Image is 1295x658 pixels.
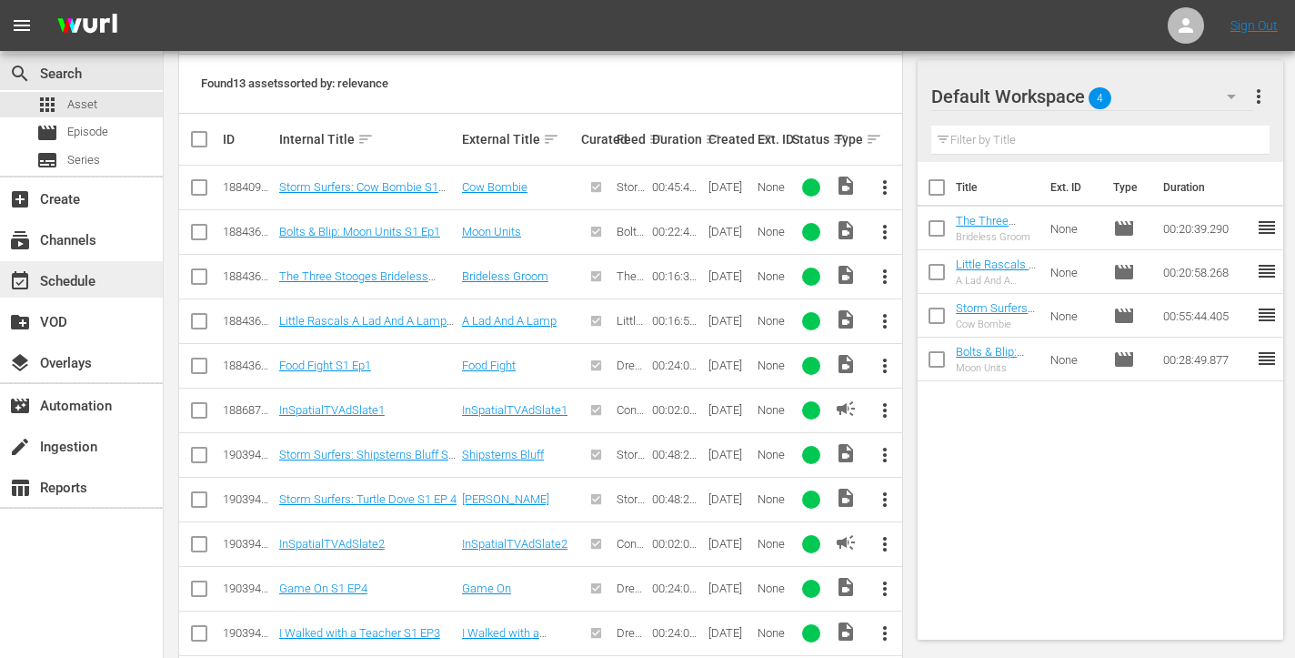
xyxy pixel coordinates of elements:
a: InSpatialTVAdSlate2 [279,537,385,551]
button: more_vert [863,299,907,343]
div: 188687512 [223,403,274,417]
a: Shipsterns Bluff [462,448,544,461]
div: None [758,582,788,595]
div: Brideless Groom [956,231,1036,243]
div: 00:02:00.192 [652,537,703,551]
button: more_vert [863,255,907,299]
span: AD [835,398,857,420]
span: Storm Surfers [617,492,645,547]
span: sort [357,131,374,147]
a: Sign Out [1230,18,1278,33]
span: reorder [1256,260,1278,282]
span: Schedule [9,270,31,292]
button: more_vert [863,210,907,254]
span: sort [543,131,559,147]
span: Storm Surfers [617,448,645,502]
div: 00:45:43.445 [652,180,703,194]
span: Video [835,264,857,286]
th: Duration [1152,162,1261,213]
span: Found 13 assets sorted by: relevance [201,76,388,90]
div: [DATE] [708,448,752,461]
div: None [758,225,788,238]
td: 00:55:44.405 [1156,294,1256,338]
div: [DATE] [708,403,752,417]
div: 188409932 [223,180,274,194]
a: [PERSON_NAME] [462,492,549,506]
span: Video [835,219,857,241]
td: 00:20:39.290 [1156,207,1256,250]
span: Bolts & Blip [617,225,646,252]
div: [DATE] [708,582,752,595]
a: Storm Surfers: Turtle Dove S1 EP 4 [279,492,457,506]
span: Content [617,403,644,430]
span: more_vert [874,310,896,332]
div: Created [708,128,752,150]
span: Overlays [9,352,31,374]
div: A Lad And A Lamp [956,275,1036,287]
div: Type [835,128,858,150]
span: Episode [36,122,58,144]
span: Episode [1113,218,1135,239]
div: Internal Title [279,128,457,150]
span: more_vert [874,400,896,421]
a: Little Rascals A Lad And A Lamp S1 Ep1 [956,258,1036,299]
div: [DATE] [708,269,752,283]
td: None [1043,250,1105,294]
span: Search [9,63,31,85]
a: Cow Bombie [462,180,527,194]
div: None [758,448,788,461]
div: None [758,537,788,551]
div: 188436906 [223,225,274,238]
span: VOD [9,311,31,333]
span: Video [835,442,857,464]
span: 4 [1089,79,1111,117]
div: 188436909 [223,359,274,372]
div: [DATE] [708,626,752,640]
div: 00:22:49.301 [652,225,703,238]
a: Little Rascals A Lad And A Lamp S1 Ep1 [279,314,454,341]
div: [DATE] [708,537,752,551]
span: Video [835,621,857,643]
button: more_vert [863,612,907,655]
button: more_vert [1248,75,1270,118]
span: Dream Defenders [617,582,646,636]
a: InSpatialTVAdSlate1 [462,403,567,417]
button: more_vert [863,567,907,611]
div: 190394742 [223,537,274,551]
a: Storm Surfers: Cow Bombie S1 Ep1 [956,301,1035,342]
div: [DATE] [708,314,752,328]
span: Channels [9,229,31,251]
div: Moon Units [956,362,1036,374]
span: Video [835,309,857,330]
div: Feed [617,128,647,150]
div: None [758,403,788,417]
span: more_vert [874,489,896,511]
div: 00:16:39.098 [652,269,703,283]
div: 190394741 [223,492,274,506]
a: Brideless Groom [462,269,548,283]
div: 00:24:01.407 [652,359,703,372]
span: Series [67,151,100,169]
span: Episode [1113,261,1135,283]
button: more_vert [863,166,907,209]
a: Food Fight S1 Ep1 [279,359,371,372]
div: None [758,269,788,283]
th: Type [1102,162,1152,213]
a: Moon Units [462,225,521,238]
span: Episode [67,123,108,141]
span: Storm Surfers [617,180,645,235]
div: [DATE] [708,359,752,372]
div: Ext. ID [758,132,788,147]
div: ID [223,132,274,147]
span: more_vert [1248,86,1270,107]
a: Food Fight [462,359,516,372]
span: menu [11,15,33,36]
div: Default Workspace [931,71,1252,122]
td: None [1043,338,1105,381]
a: Bolts & Blip: Moon Units S1 Ep1 [956,345,1031,386]
div: None [758,626,788,640]
div: Duration [652,128,703,150]
span: Video [835,487,857,509]
span: Episode [1113,349,1135,370]
button: more_vert [863,389,907,432]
